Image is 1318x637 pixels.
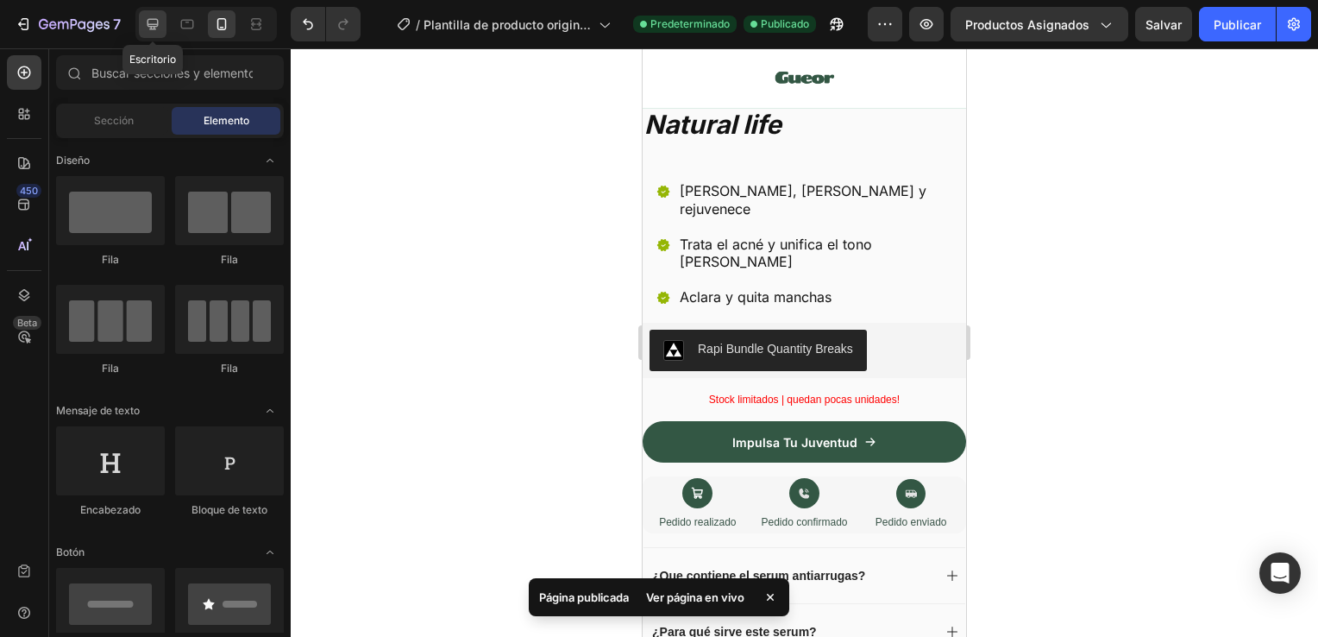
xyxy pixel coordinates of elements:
div: Abra Intercom Messenger [1259,552,1301,594]
span: Plantilla de producto original de Shopify [424,16,592,34]
button: 7 [7,7,129,41]
span: Mensaje de texto [56,403,140,419]
span: Salvar [1145,17,1182,32]
span: / [416,16,420,34]
div: Fila [56,252,165,268]
div: Fila [175,361,284,376]
span: Alternar abierto [256,539,284,566]
input: Buscar secciones y elementos [56,55,284,90]
span: Publicado [761,16,809,32]
span: Productos asignados [965,16,1089,34]
font: Publicar [1214,16,1261,34]
div: Ver página en vivo [636,585,755,609]
span: Diseño [56,153,90,168]
span: Elemento [204,113,249,129]
button: Productos asignados [951,7,1128,41]
span: Sección [94,113,134,129]
div: Fila [175,252,284,268]
span: Alternar abierto [256,397,284,425]
span: Predeterminado [650,16,730,32]
span: Botón [56,545,85,560]
div: Fila [56,361,165,376]
div: Deshacer/Rehacer [291,7,361,41]
div: 450 [16,184,41,198]
div: Beta [13,316,41,330]
p: Página publicada [539,589,629,606]
span: Alternar abierto [256,147,284,174]
button: Salvar [1135,7,1192,41]
iframe: Design area [643,48,966,637]
div: Encabezado [56,502,165,518]
p: 7 [113,14,121,35]
p: ¿Para qué sirve este serum? [9,576,174,591]
div: Bloque de texto [175,502,284,518]
button: Publicar [1199,7,1276,41]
